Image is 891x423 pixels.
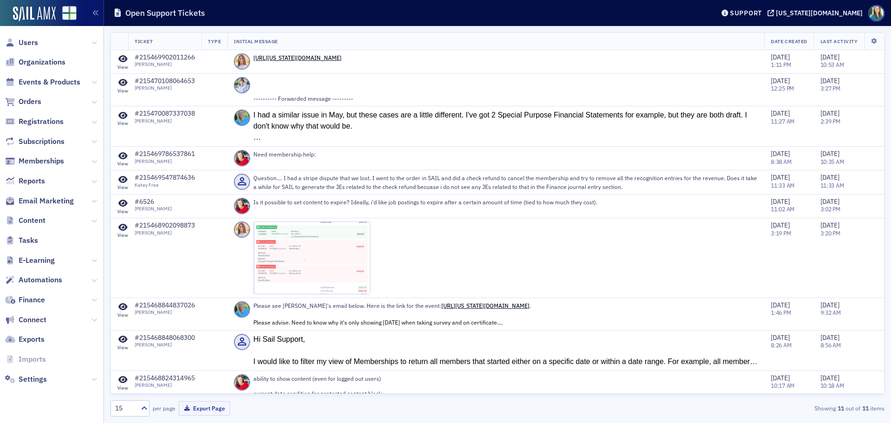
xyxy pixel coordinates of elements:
[5,235,38,246] a: Tasks
[820,38,858,45] span: Last Activity
[771,38,807,45] span: Date Created
[19,255,55,266] span: E-Learning
[253,54,342,61] a: [URL][US_STATE][DOMAIN_NAME]
[19,295,45,305] span: Finance
[125,7,205,19] h1: Open Support Tickets
[135,182,195,188] div: Katey Free
[820,197,839,206] span: [DATE]
[19,137,65,147] span: Subscriptions
[234,38,278,45] span: Initial Message
[19,176,45,186] span: Reports
[5,334,45,345] a: Exports
[771,109,790,117] span: [DATE]
[135,198,172,206] div: #6526
[771,221,790,229] span: [DATE]
[19,196,74,206] span: Email Marketing
[820,53,839,61] span: [DATE]
[5,137,65,147] a: Subscriptions
[135,334,195,342] div: #215468848068300
[441,302,531,309] span: .
[179,401,230,416] button: Export Page
[5,57,65,67] a: Organizations
[135,301,195,310] div: #215468844837026
[253,374,758,383] p: ability to show content (even for logged out users)
[13,7,56,21] img: SailAMX
[117,345,128,351] div: View
[117,385,128,391] div: View
[820,205,840,213] time: 3:02 PM
[19,156,64,166] span: Memberships
[117,232,128,238] div: View
[5,255,55,266] a: E-Learning
[820,374,839,382] span: [DATE]
[5,196,74,206] a: Email Marketing
[771,229,791,237] time: 3:19 PM
[117,64,128,70] div: View
[253,174,758,191] p: Question.... I had a stripe dispute that we lost. I went to the order in SAIL and did a check ref...
[771,85,794,92] time: 12:25 PM
[771,61,791,68] time: 1:11 PM
[208,38,221,45] span: Type
[820,109,839,117] span: [DATE]
[135,206,172,212] div: [PERSON_NAME]
[5,117,64,127] a: Registrations
[19,117,64,127] span: Registrations
[253,198,758,206] p: Is it possible to set content to expire? Ideally, i'd like job postings to expire after a certain...
[441,302,529,309] a: [URL][US_STATE][DOMAIN_NAME]
[19,97,41,107] span: Orders
[253,318,758,326] div: Please advise. Need to know why it's only showing [DATE] when taking survey and on certificate.
[135,230,195,236] div: [PERSON_NAME]
[135,118,195,124] div: [PERSON_NAME]
[820,341,841,349] time: 8:56 AM
[135,174,195,182] div: #215469547874636
[633,404,885,412] div: Showing out of items
[19,38,38,48] span: Users
[135,342,195,348] div: [PERSON_NAME]
[820,173,839,182] span: [DATE]
[19,354,46,364] span: Imports
[5,315,46,325] a: Connect
[771,182,794,189] time: 11:33 AM
[5,97,41,107] a: Orders
[771,117,794,125] time: 11:27 AM
[820,333,839,342] span: [DATE]
[19,57,65,67] span: Organizations
[5,176,45,186] a: Reports
[730,9,762,17] div: Support
[56,6,77,22] a: View Homepage
[253,301,758,310] div: Please see [PERSON_NAME]'s email below. Here is the link for the event:
[771,197,790,206] span: [DATE]
[19,315,46,325] span: Connect
[771,341,791,349] time: 8:26 AM
[117,161,128,167] div: View
[135,110,195,118] div: #215470087337038
[5,275,62,285] a: Automations
[253,94,758,103] div: ---------- Forwarded message ---------
[19,334,45,345] span: Exports
[253,150,758,158] p: Need membership help:
[771,301,790,309] span: [DATE]
[820,229,840,237] time: 3:20 PM
[820,77,839,85] span: [DATE]
[19,235,38,246] span: Tasks
[836,404,846,412] strong: 11
[5,77,80,87] a: Events & Products
[5,295,45,305] a: Finance
[117,120,128,126] div: View
[771,382,794,389] time: 10:17 AM
[771,173,790,182] span: [DATE]
[768,10,866,16] button: [US_STATE][DOMAIN_NAME]
[117,184,128,190] div: View
[820,61,844,68] time: 10:53 AM
[135,158,195,164] div: [PERSON_NAME]
[868,5,885,21] span: Profile
[135,38,153,45] span: Ticket
[253,110,758,132] div: I had a similar issue in May, but these cases are a little different. I've got 2 Special Purpose ...
[135,77,195,85] div: #215470108064653
[253,334,758,367] div: Hi Sail Support, I would like to filter my view of Memberships to return all members that started...
[820,309,841,316] time: 9:32 AM
[820,221,839,229] span: [DATE]
[5,156,64,166] a: Memberships
[5,354,46,364] a: Imports
[135,374,195,383] div: #215468824314965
